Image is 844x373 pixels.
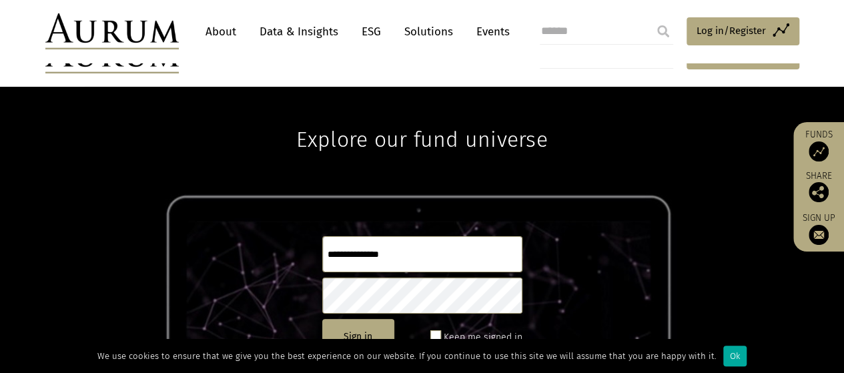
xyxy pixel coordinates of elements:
[687,17,799,45] a: Log in/Register
[723,346,747,366] div: Ok
[322,319,394,355] button: Sign in
[650,18,677,45] input: Submit
[800,129,837,161] a: Funds
[398,19,460,44] a: Solutions
[45,13,179,49] img: Aurum
[296,87,547,152] h1: Explore our fund universe
[800,171,837,202] div: Share
[253,19,345,44] a: Data & Insights
[697,23,766,39] span: Log in/Register
[800,212,837,245] a: Sign up
[809,225,829,245] img: Sign up to our newsletter
[199,19,243,44] a: About
[809,182,829,202] img: Share this post
[470,19,510,44] a: Events
[355,19,388,44] a: ESG
[809,141,829,161] img: Access Funds
[444,330,522,346] label: Keep me signed in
